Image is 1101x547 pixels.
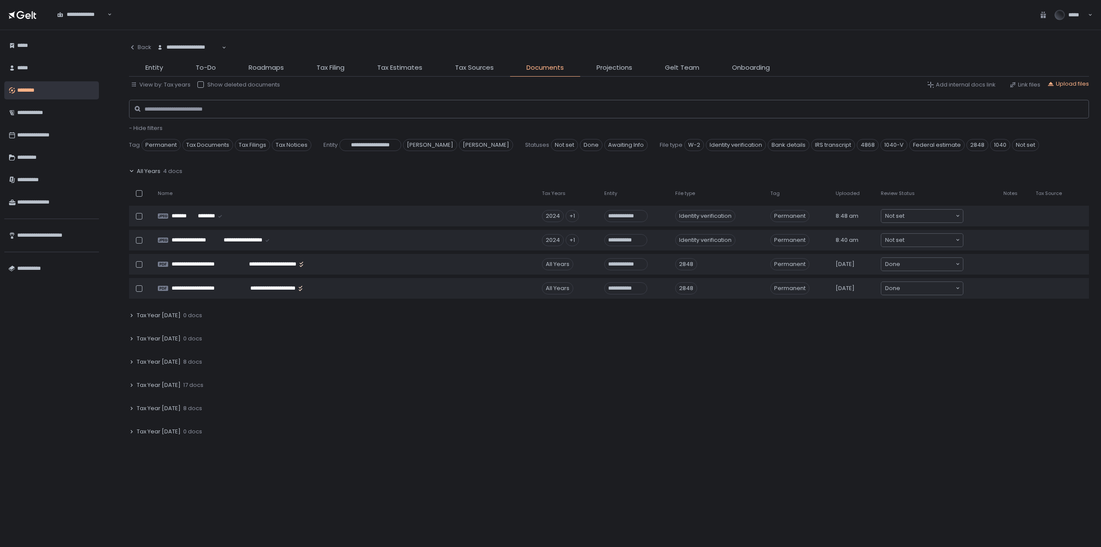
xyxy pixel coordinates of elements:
[542,190,566,197] span: Tax Years
[459,139,513,151] span: [PERSON_NAME]
[927,81,996,89] button: Add internal docs link
[131,81,191,89] button: View by: Tax years
[272,139,311,151] span: Tax Notices
[881,282,963,295] div: Search for option
[141,139,181,151] span: Permanent
[604,190,617,197] span: Entity
[163,167,182,175] span: 4 docs
[881,258,963,271] div: Search for option
[542,234,564,246] div: 2024
[129,39,151,56] button: Back
[317,63,344,73] span: Tax Filing
[732,63,770,73] span: Onboarding
[137,167,160,175] span: All Years
[566,234,579,246] div: +1
[1009,81,1040,89] button: Link files
[904,236,955,244] input: Search for option
[158,190,172,197] span: Name
[836,212,858,220] span: 8:48 am
[145,63,163,73] span: Entity
[525,141,549,149] span: Statuses
[137,312,181,319] span: Tax Year [DATE]
[836,260,855,268] span: [DATE]
[675,210,735,222] div: Identity verification
[990,139,1010,151] span: 1040
[183,358,202,366] span: 8 docs
[770,282,809,294] span: Permanent
[377,63,422,73] span: Tax Estimates
[137,358,181,366] span: Tax Year [DATE]
[129,43,151,51] div: Back
[836,236,858,244] span: 8:40 am
[770,210,809,222] span: Permanent
[196,63,216,73] span: To-Do
[885,284,900,293] span: Done
[885,260,900,269] span: Done
[885,236,904,244] span: Not set
[597,63,632,73] span: Projections
[768,139,809,151] span: Bank details
[1012,139,1039,151] span: Not set
[183,405,202,412] span: 8 docs
[323,141,338,149] span: Entity
[1047,80,1089,88] button: Upload files
[129,124,163,132] button: - Hide filters
[249,63,284,73] span: Roadmaps
[900,260,955,269] input: Search for option
[1003,190,1018,197] span: Notes
[706,139,766,151] span: Identity verification
[675,282,697,294] div: 2848
[551,139,578,151] span: Not set
[836,190,860,197] span: Uploaded
[542,282,573,294] div: All Years
[675,258,697,270] div: 2848
[57,19,107,27] input: Search for option
[1036,190,1062,197] span: Tax Source
[566,210,579,222] div: +1
[235,139,270,151] span: Tax Filings
[665,63,699,73] span: Gelt Team
[157,51,221,60] input: Search for option
[880,139,907,151] span: 1040-V
[770,190,780,197] span: Tag
[183,428,202,436] span: 0 docs
[966,139,988,151] span: 2848
[904,212,955,220] input: Search for option
[684,139,704,151] span: W-2
[183,381,203,389] span: 17 docs
[811,139,855,151] span: IRS transcript
[881,190,915,197] span: Review Status
[675,190,695,197] span: File type
[881,234,963,247] div: Search for option
[151,39,226,56] div: Search for option
[604,139,648,151] span: Awaiting Info
[182,139,233,151] span: Tax Documents
[455,63,494,73] span: Tax Sources
[137,405,181,412] span: Tax Year [DATE]
[675,234,735,246] div: Identity verification
[129,141,140,149] span: Tag
[183,335,202,343] span: 0 docs
[183,312,202,319] span: 0 docs
[580,139,603,151] span: Done
[909,139,965,151] span: Federal estimate
[770,258,809,270] span: Permanent
[137,381,181,389] span: Tax Year [DATE]
[836,284,855,292] span: [DATE]
[403,139,457,151] span: [PERSON_NAME]
[542,258,573,270] div: All Years
[660,141,683,149] span: File type
[857,139,879,151] span: 4868
[900,284,955,293] input: Search for option
[526,63,564,73] span: Documents
[881,210,963,223] div: Search for option
[52,6,112,24] div: Search for option
[542,210,564,222] div: 2024
[137,335,181,343] span: Tax Year [DATE]
[137,428,181,436] span: Tax Year [DATE]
